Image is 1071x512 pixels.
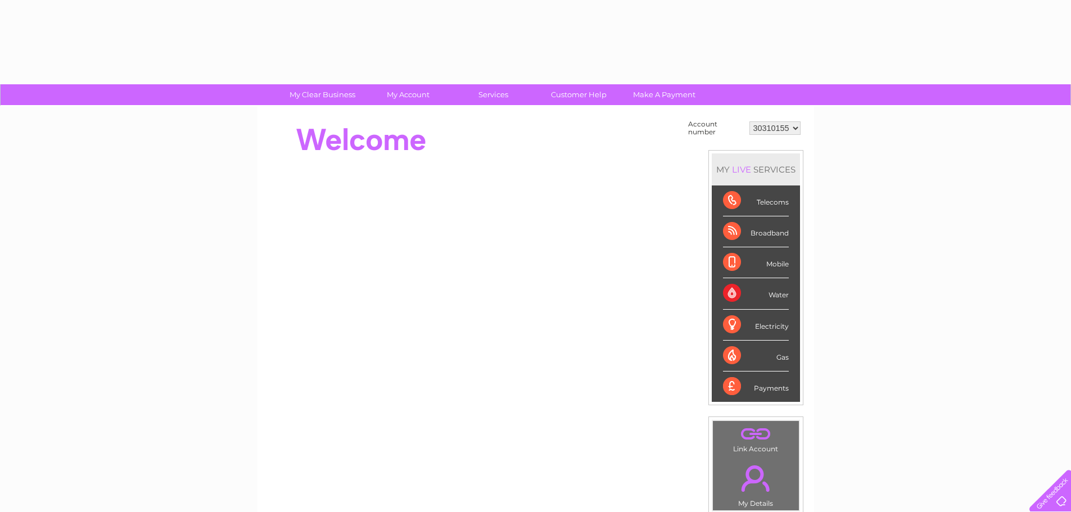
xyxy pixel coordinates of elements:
a: Customer Help [532,84,625,105]
a: Make A Payment [618,84,711,105]
td: My Details [712,456,799,511]
a: . [716,459,796,498]
a: My Account [361,84,454,105]
div: Payments [723,371,789,402]
div: Gas [723,341,789,371]
td: Account number [685,117,747,139]
a: Services [447,84,540,105]
a: My Clear Business [276,84,369,105]
div: MY SERVICES [712,153,800,185]
div: Telecoms [723,185,789,216]
td: Link Account [712,420,799,456]
div: Electricity [723,310,789,341]
div: Broadband [723,216,789,247]
div: Mobile [723,247,789,278]
a: . [716,424,796,443]
div: Water [723,278,789,309]
div: LIVE [730,164,753,175]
